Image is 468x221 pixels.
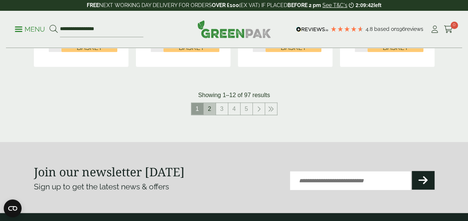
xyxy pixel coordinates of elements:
[374,26,397,32] span: Based on
[15,25,45,34] p: Menu
[87,2,99,8] strong: FREE
[451,22,458,29] span: 0
[373,2,381,8] span: left
[366,26,374,32] span: 4.8
[287,2,321,8] strong: BEFORE 2 pm
[216,103,228,115] a: 3
[34,181,214,193] p: Sign up to get the latest news & offers
[191,103,203,115] span: 1
[15,25,45,32] a: Menu
[444,26,453,33] i: Cart
[430,26,439,33] i: My Account
[212,2,239,8] strong: OVER £100
[296,27,328,32] img: REVIEWS.io
[356,2,373,8] span: 2:09:42
[198,91,270,100] p: Showing 1–12 of 97 results
[397,26,405,32] span: 196
[322,2,347,8] a: See T&C's
[204,103,216,115] a: 2
[444,24,453,35] a: 0
[4,199,22,217] button: Open CMP widget
[228,103,240,115] a: 4
[330,26,364,32] div: 4.79 Stars
[405,26,423,32] span: reviews
[241,103,252,115] a: 5
[34,164,185,180] strong: Join our newsletter [DATE]
[197,20,271,38] img: GreenPak Supplies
